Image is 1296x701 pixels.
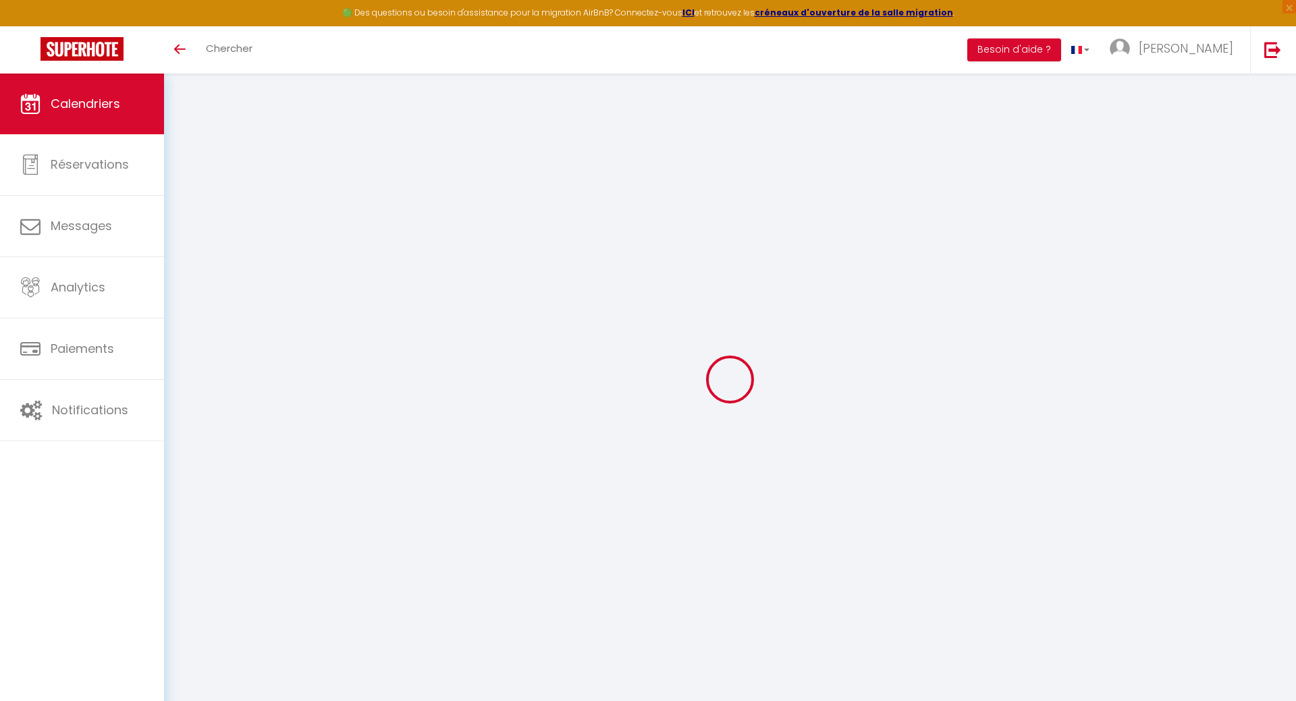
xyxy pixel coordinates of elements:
[11,5,51,46] button: Ouvrir le widget de chat LiveChat
[682,7,695,18] a: ICI
[967,38,1061,61] button: Besoin d'aide ?
[196,26,263,74] a: Chercher
[51,279,105,296] span: Analytics
[52,401,128,418] span: Notifications
[51,340,114,357] span: Paiements
[206,41,252,55] span: Chercher
[755,7,953,18] a: créneaux d'ouverture de la salle migration
[1264,41,1281,58] img: logout
[51,156,129,173] span: Réservations
[1100,26,1250,74] a: ... [PERSON_NAME]
[1139,40,1233,57] span: [PERSON_NAME]
[51,95,120,112] span: Calendriers
[40,37,124,61] img: Super Booking
[1110,38,1130,59] img: ...
[51,217,112,234] span: Messages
